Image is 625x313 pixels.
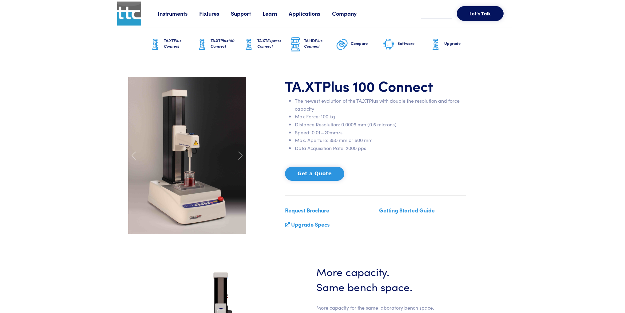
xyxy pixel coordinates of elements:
[383,38,395,51] img: software-graphic.png
[289,27,336,62] a: TA.HDPlus Connect
[149,27,196,62] a: TA.XTPlus Connect
[164,38,181,49] span: Plus Connect
[316,264,434,294] h3: More capacity. Same bench space.
[211,38,235,49] span: Plus100 Connect
[304,38,336,49] h6: TA.HD
[289,10,332,17] a: Applications
[117,2,141,26] img: ttc_logo_1x1_v1.0.png
[295,136,466,144] li: Max. Aperture: 350 mm or 600 mm
[243,27,289,62] a: TA.XTExpress Connect
[257,38,281,49] span: Express Connect
[196,37,208,52] img: ta-xt-graphic.png
[295,121,466,129] li: Distance Resolution: 0.0005 mm (0.5 microns)
[444,41,476,46] h6: Upgrade
[332,10,368,17] a: Company
[336,37,348,52] img: compare-graphic.png
[257,38,289,49] h6: TA.XT
[351,41,383,46] h6: Compare
[295,144,466,152] li: Data Acquisition Rate: 2000 pps
[285,77,466,95] h1: TA.XT
[295,113,466,121] li: Max Force: 100 kg
[128,77,246,234] img: ta-xt-plus-100-gel-red.jpg
[295,129,466,137] li: Speed: 0.01—20mm/s
[379,206,435,214] a: Getting Started Guide
[322,76,433,95] span: Plus 100 Connect
[285,206,329,214] a: Request Brochure
[383,27,429,62] a: Software
[231,10,263,17] a: Support
[291,220,330,228] a: Upgrade Specs
[243,37,255,52] img: ta-xt-graphic.png
[211,38,243,49] h6: TA.XT
[196,27,243,62] a: TA.XTPlus100 Connect
[164,38,196,49] h6: TA.XT
[304,38,322,49] span: Plus Connect
[457,6,504,21] button: Let's Talk
[149,37,161,52] img: ta-xt-graphic.png
[429,27,476,62] a: Upgrade
[336,27,383,62] a: Compare
[398,41,429,46] h6: Software
[295,97,466,113] li: The newest evolution of the TA.XTPlus with double the resolution and force capacity
[429,37,442,52] img: ta-xt-graphic.png
[263,10,289,17] a: Learn
[199,10,231,17] a: Fixtures
[289,37,302,53] img: ta-hd-graphic.png
[285,167,344,181] button: Get a Quote
[158,10,199,17] a: Instruments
